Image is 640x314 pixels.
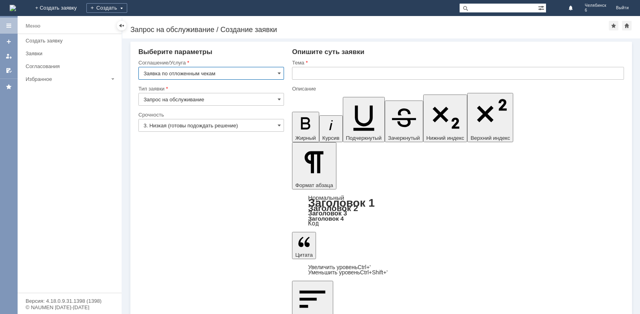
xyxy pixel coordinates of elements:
[26,76,108,82] div: Избранное
[308,215,344,222] a: Заголовок 4
[609,21,618,30] div: Добавить в избранное
[358,264,371,270] span: Ctrl+'
[308,203,358,213] a: Заголовок 2
[292,112,319,142] button: Жирный
[138,60,282,65] div: Соглашение/Услуга
[385,101,423,142] button: Зачеркнутый
[22,47,120,60] a: Заявки
[585,3,606,8] span: Челябинск
[26,21,40,31] div: Меню
[467,93,513,142] button: Верхний индекс
[26,298,114,304] div: Версия: 4.18.0.9.31.1398 (1398)
[26,50,117,56] div: Заявки
[423,95,468,142] button: Нижний индекс
[10,5,16,11] img: logo
[308,209,347,217] a: Заголовок 3
[138,48,212,56] span: Выберите параметры
[308,194,344,201] a: Нормальный
[295,252,313,258] span: Цитата
[2,35,15,48] a: Создать заявку
[26,305,114,310] div: © NAUMEN [DATE]-[DATE]
[295,182,333,188] span: Формат абзаца
[622,21,632,30] div: Сделать домашней страницей
[138,86,282,91] div: Тип заявки
[585,8,606,13] span: 6
[26,63,117,69] div: Согласования
[360,269,388,276] span: Ctrl+Shift+'
[308,269,388,276] a: Decrease
[2,64,15,77] a: Мои согласования
[22,60,120,72] a: Согласования
[2,50,15,62] a: Мои заявки
[86,3,127,13] div: Создать
[295,135,316,141] span: Жирный
[308,220,319,227] a: Код
[292,86,622,91] div: Описание
[292,195,624,226] div: Формат абзаца
[10,5,16,11] a: Перейти на домашнюю страницу
[470,135,510,141] span: Верхний индекс
[130,26,609,34] div: Запрос на обслуживание / Создание заявки
[346,135,382,141] span: Подчеркнутый
[343,97,385,142] button: Подчеркнутый
[388,135,420,141] span: Зачеркнутый
[319,115,343,142] button: Курсив
[538,4,546,11] span: Расширенный поиск
[22,34,120,47] a: Создать заявку
[322,135,340,141] span: Курсив
[138,112,282,117] div: Срочность
[292,142,336,189] button: Формат абзаца
[292,265,624,275] div: Цитата
[308,197,375,209] a: Заголовок 1
[292,48,364,56] span: Опишите суть заявки
[308,264,371,270] a: Increase
[426,135,464,141] span: Нижний индекс
[26,38,117,44] div: Создать заявку
[292,232,316,259] button: Цитата
[292,60,622,65] div: Тема
[117,21,126,30] div: Скрыть меню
